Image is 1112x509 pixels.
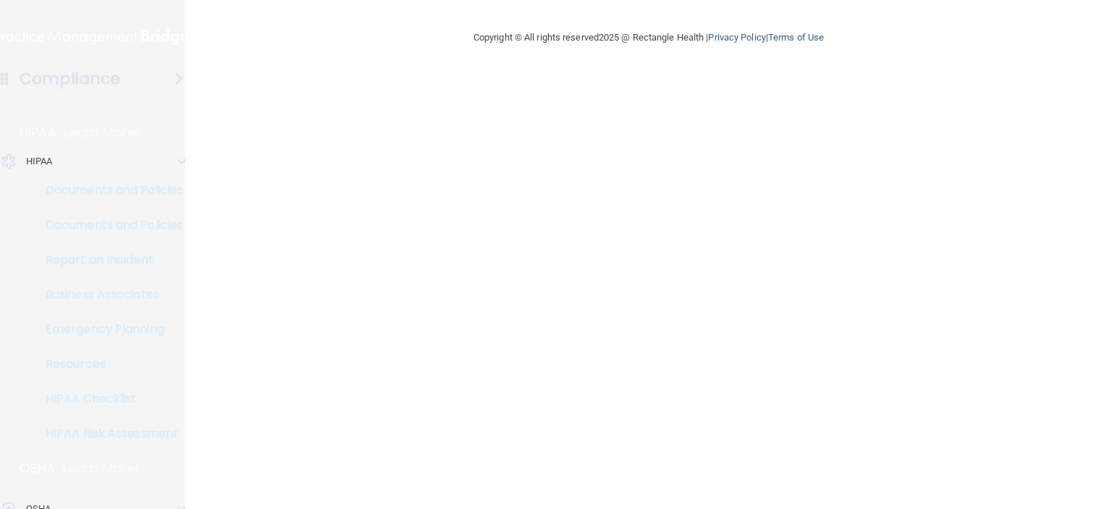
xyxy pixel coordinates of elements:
h4: Compliance [20,69,120,89]
p: Report an Incident [9,253,207,267]
a: Terms of Use [768,32,824,43]
p: OSHA [20,460,56,477]
p: Resources [9,357,207,371]
p: Learn More! [63,460,140,477]
div: Copyright © All rights reserved 2025 @ Rectangle Health | | [384,14,913,61]
p: HIPAA [26,153,53,170]
p: HIPAA Risk Assessment [9,426,207,441]
p: Emergency Planning [9,322,207,337]
p: Business Associates [9,287,207,302]
p: Documents and Policies [9,218,207,232]
a: Privacy Policy [708,32,765,43]
p: Documents and Policies [9,183,207,198]
p: HIPAA Checklist [9,392,207,406]
p: Learn More! [64,124,140,141]
p: HIPAA [20,124,56,141]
